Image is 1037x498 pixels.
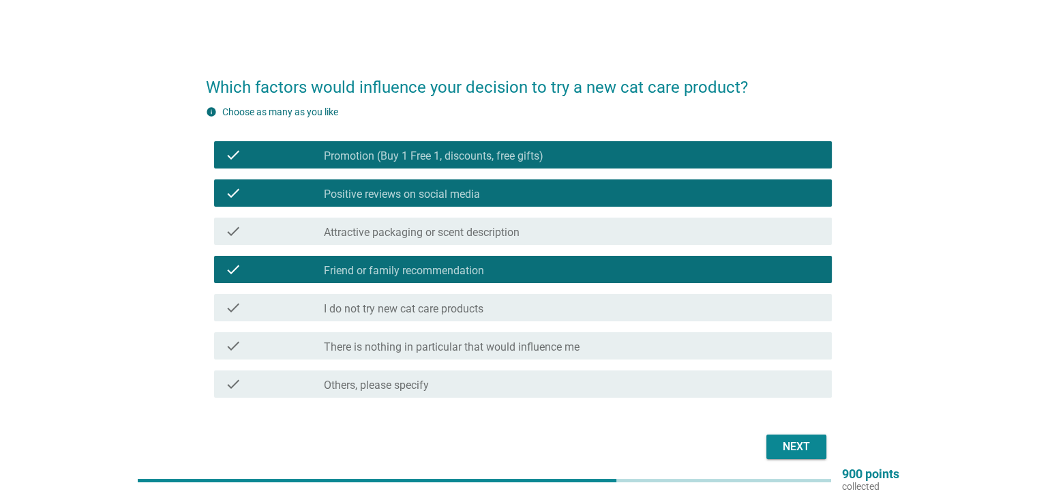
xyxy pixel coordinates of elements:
[222,106,338,117] label: Choose as many as you like
[324,302,483,316] label: I do not try new cat care products
[842,480,899,493] p: collected
[225,338,241,354] i: check
[225,261,241,278] i: check
[225,147,241,163] i: check
[225,185,241,201] i: check
[206,106,217,117] i: info
[324,340,580,354] label: There is nothing in particular that would influence me
[324,264,484,278] label: Friend or family recommendation
[324,379,429,392] label: Others, please specify
[766,435,826,459] button: Next
[324,149,543,163] label: Promotion (Buy 1 Free 1, discounts, free gifts)
[225,299,241,316] i: check
[324,226,520,239] label: Attractive packaging or scent description
[777,439,815,455] div: Next
[324,188,480,201] label: Positive reviews on social media
[225,223,241,239] i: check
[206,61,832,100] h2: Which factors would influence your decision to try a new cat care product?
[842,468,899,480] p: 900 points
[225,376,241,392] i: check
